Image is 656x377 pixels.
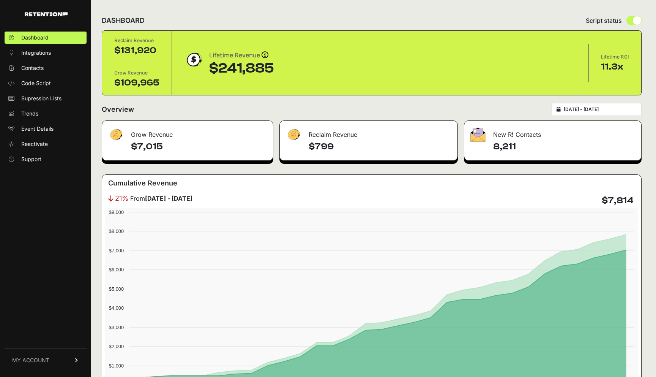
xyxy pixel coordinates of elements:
[21,34,49,41] span: Dashboard
[5,138,87,150] a: Reactivate
[21,140,48,148] span: Reactivate
[21,125,54,133] span: Event Details
[12,356,49,364] span: MY ACCOUNT
[115,193,129,204] span: 21%
[601,61,629,73] div: 11.3x
[108,127,123,142] img: fa-dollar-13500eef13a19c4ab2b9ed9ad552e47b0d9fc28b02b83b90ba0e00f96d6372e9.png
[109,248,124,253] text: $7,000
[21,49,51,57] span: Integrations
[5,62,87,74] a: Contacts
[601,53,629,61] div: Lifetime ROI
[21,79,51,87] span: Code Script
[209,50,274,61] div: Lifetime Revenue
[286,127,301,142] img: fa-dollar-13500eef13a19c4ab2b9ed9ad552e47b0d9fc28b02b83b90ba0e00f96d6372e9.png
[184,50,203,69] img: dollar-coin-05c43ed7efb7bc0c12610022525b4bbbb207c7efeef5aecc26f025e68dcafac9.png
[131,141,267,153] h4: $7,015
[102,15,145,26] h2: DASHBOARD
[493,141,635,153] h4: 8,211
[470,127,486,142] img: fa-envelope-19ae18322b30453b285274b1b8af3d052b27d846a4fbe8435d1a52b978f639a2.png
[114,69,159,77] div: Grow Revenue
[602,195,634,207] h4: $7,814
[109,305,124,311] text: $4,000
[109,209,124,215] text: $9,000
[21,64,44,72] span: Contacts
[109,267,124,272] text: $6,000
[5,348,87,372] a: MY ACCOUNT
[109,228,124,234] text: $8,000
[5,108,87,120] a: Trends
[464,121,641,144] div: New R! Contacts
[109,286,124,292] text: $5,000
[102,121,273,144] div: Grow Revenue
[280,121,457,144] div: Reclaim Revenue
[21,110,38,117] span: Trends
[5,92,87,105] a: Supression Lists
[102,104,134,115] h2: Overview
[5,32,87,44] a: Dashboard
[586,16,622,25] span: Script status
[130,194,192,203] span: From
[114,44,159,57] div: $131,920
[109,344,124,349] text: $2,000
[114,77,159,89] div: $109,965
[108,178,177,188] h3: Cumulative Revenue
[109,363,124,369] text: $1,000
[5,123,87,135] a: Event Details
[5,47,87,59] a: Integrations
[25,12,68,16] img: Retention.com
[5,77,87,89] a: Code Script
[145,195,192,202] strong: [DATE] - [DATE]
[309,141,451,153] h4: $799
[5,153,87,165] a: Support
[114,37,159,44] div: Reclaim Revenue
[21,95,61,102] span: Supression Lists
[209,61,274,76] div: $241,885
[21,155,41,163] span: Support
[109,325,124,330] text: $3,000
